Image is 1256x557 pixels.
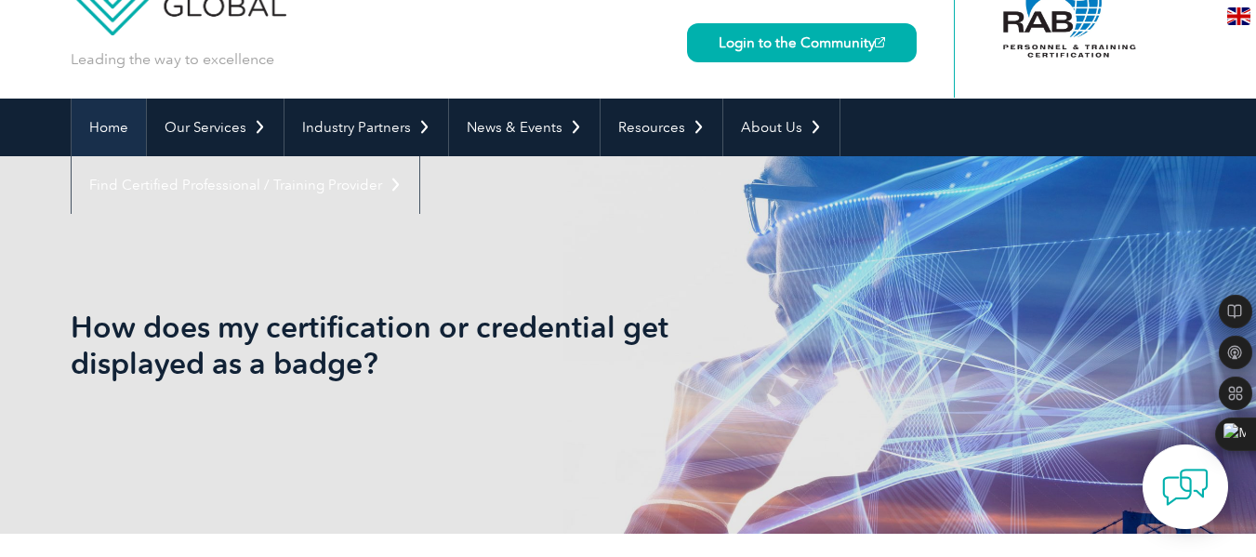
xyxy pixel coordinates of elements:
a: Home [72,99,146,156]
a: News & Events [449,99,600,156]
a: Find Certified Professional / Training Provider [72,156,419,214]
img: open_square.png [875,37,885,47]
img: en [1227,7,1250,25]
a: Industry Partners [284,99,448,156]
img: contact-chat.png [1162,464,1209,511]
a: Our Services [147,99,284,156]
a: Login to the Community [687,23,917,62]
a: About Us [723,99,840,156]
h1: How does my certification or credential get displayed as a badge? [71,309,785,381]
p: Leading the way to excellence [71,49,274,70]
a: Resources [601,99,722,156]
